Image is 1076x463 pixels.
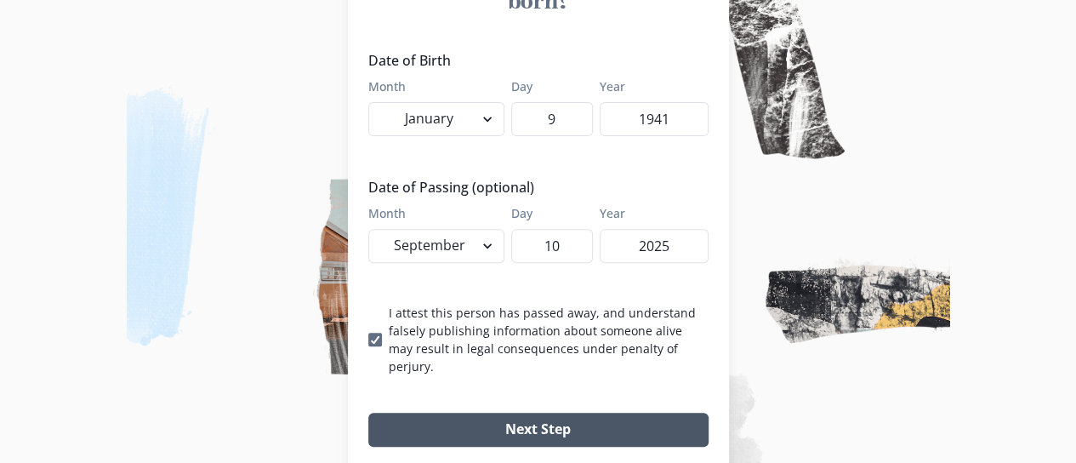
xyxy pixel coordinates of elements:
[511,77,583,95] label: Day
[368,177,698,197] legend: Date of Passing (optional)
[600,77,698,95] label: Year
[368,50,698,71] legend: Date of Birth
[600,204,698,222] label: Year
[368,77,494,95] label: Month
[511,204,583,222] label: Day
[368,204,494,222] label: Month
[389,304,709,375] p: I attest this person has passed away, and understand falsely publishing information about someone...
[368,413,709,447] button: Next Step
